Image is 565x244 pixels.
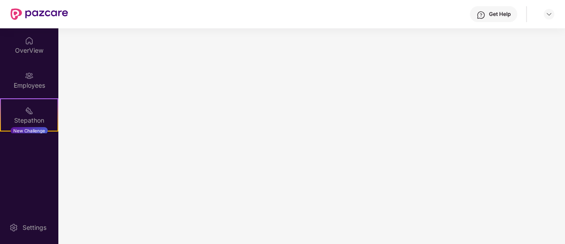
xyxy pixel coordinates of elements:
[489,11,511,18] div: Get Help
[25,106,34,115] img: svg+xml;base64,PHN2ZyB4bWxucz0iaHR0cDovL3d3dy53My5vcmcvMjAwMC9zdmciIHdpZHRoPSIyMSIgaGVpZ2h0PSIyMC...
[20,223,49,232] div: Settings
[546,11,553,18] img: svg+xml;base64,PHN2ZyBpZD0iRHJvcGRvd24tMzJ4MzIiIHhtbG5zPSJodHRwOi8vd3d3LnczLm9yZy8yMDAwL3N2ZyIgd2...
[9,223,18,232] img: svg+xml;base64,PHN2ZyBpZD0iU2V0dGluZy0yMHgyMCIgeG1sbnM9Imh0dHA6Ly93d3cudzMub3JnLzIwMDAvc3ZnIiB3aW...
[11,8,68,20] img: New Pazcare Logo
[25,36,34,45] img: svg+xml;base64,PHN2ZyBpZD0iSG9tZSIgeG1sbnM9Imh0dHA6Ly93d3cudzMub3JnLzIwMDAvc3ZnIiB3aWR0aD0iMjAiIG...
[25,71,34,80] img: svg+xml;base64,PHN2ZyBpZD0iRW1wbG95ZWVzIiB4bWxucz0iaHR0cDovL3d3dy53My5vcmcvMjAwMC9zdmciIHdpZHRoPS...
[11,127,48,134] div: New Challenge
[1,116,57,125] div: Stepathon
[477,11,485,19] img: svg+xml;base64,PHN2ZyBpZD0iSGVscC0zMngzMiIgeG1sbnM9Imh0dHA6Ly93d3cudzMub3JnLzIwMDAvc3ZnIiB3aWR0aD...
